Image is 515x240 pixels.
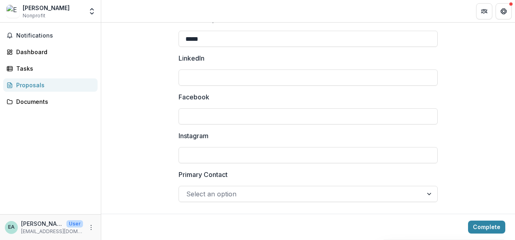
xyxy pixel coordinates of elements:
[16,48,91,56] div: Dashboard
[3,29,98,42] button: Notifications
[3,95,98,108] a: Documents
[6,5,19,18] img: Esraa Abdelwahab
[66,220,83,227] p: User
[179,53,204,63] p: LinkedIn
[16,97,91,106] div: Documents
[3,62,98,75] a: Tasks
[86,3,98,19] button: Open entity switcher
[3,45,98,59] a: Dashboard
[86,223,96,232] button: More
[179,131,209,141] p: Instagram
[476,3,492,19] button: Partners
[21,228,83,235] p: [EMAIL_ADDRESS][DOMAIN_NAME]
[16,81,91,89] div: Proposals
[16,64,91,73] div: Tasks
[496,3,512,19] button: Get Help
[8,225,15,230] div: Esraa Abdelwahab
[23,12,45,19] span: Nonprofit
[179,170,228,179] p: Primary Contact
[3,78,98,92] a: Proposals
[179,92,209,102] p: Facebook
[16,32,94,39] span: Notifications
[23,4,70,12] div: [PERSON_NAME]
[21,219,63,228] p: [PERSON_NAME]
[468,221,505,234] button: Complete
